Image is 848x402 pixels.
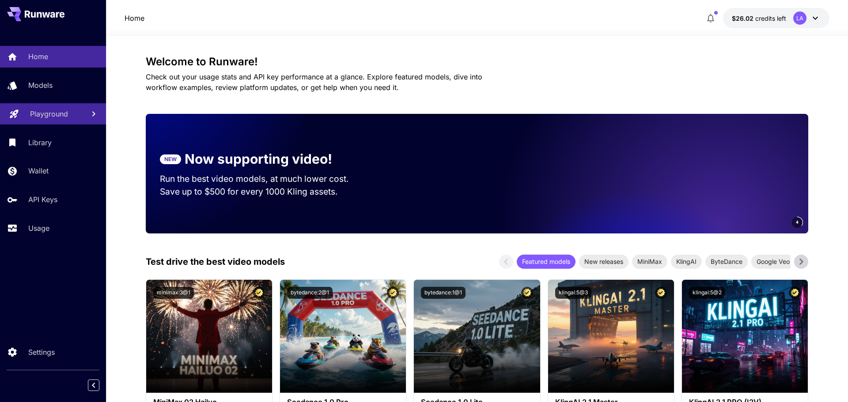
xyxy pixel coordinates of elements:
[579,255,628,269] div: New releases
[671,257,702,266] span: KlingAI
[793,11,806,25] div: LA
[751,257,795,266] span: Google Veo
[517,255,575,269] div: Featured models
[146,56,808,68] h3: Welcome to Runware!
[671,255,702,269] div: KlingAI
[253,287,265,299] button: Certified Model – Vetted for best performance and includes a commercial license.
[280,280,406,393] img: alt
[517,257,575,266] span: Featured models
[705,257,748,266] span: ByteDance
[146,255,285,268] p: Test drive the best video models
[185,149,332,169] p: Now supporting video!
[28,347,55,357] p: Settings
[789,287,801,299] button: Certified Model – Vetted for best performance and includes a commercial license.
[732,14,786,23] div: $26.02144
[28,223,49,233] p: Usage
[125,13,144,23] nav: breadcrumb
[28,165,49,176] p: Wallet
[579,257,628,266] span: New releases
[796,219,799,225] span: 4
[160,185,366,198] p: Save up to $500 for every 1000 Kling assets.
[682,280,808,393] img: alt
[30,109,68,119] p: Playground
[153,287,194,299] button: minimax:3@1
[146,72,482,92] span: Check out your usage stats and API key performance at a glance. Explore featured models, dive int...
[755,15,786,22] span: credits left
[689,287,725,299] button: klingai:5@2
[414,280,540,393] img: alt
[555,287,591,299] button: klingai:5@3
[95,377,106,393] div: Collapse sidebar
[28,194,57,205] p: API Keys
[732,15,755,22] span: $26.02
[521,287,533,299] button: Certified Model – Vetted for best performance and includes a commercial license.
[655,287,667,299] button: Certified Model – Vetted for best performance and includes a commercial license.
[632,255,667,269] div: MiniMax
[287,287,333,299] button: bytedance:2@1
[387,287,399,299] button: Certified Model – Vetted for best performance and includes a commercial license.
[421,287,466,299] button: bytedance:1@1
[28,51,48,62] p: Home
[751,255,795,269] div: Google Veo
[28,137,52,148] p: Library
[125,13,144,23] a: Home
[723,8,829,28] button: $26.02144LA
[632,257,667,266] span: MiniMax
[146,280,272,393] img: alt
[88,379,99,391] button: Collapse sidebar
[548,280,674,393] img: alt
[160,173,366,185] p: Run the best video models, at much lower cost.
[28,80,53,90] p: Models
[705,255,748,269] div: ByteDance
